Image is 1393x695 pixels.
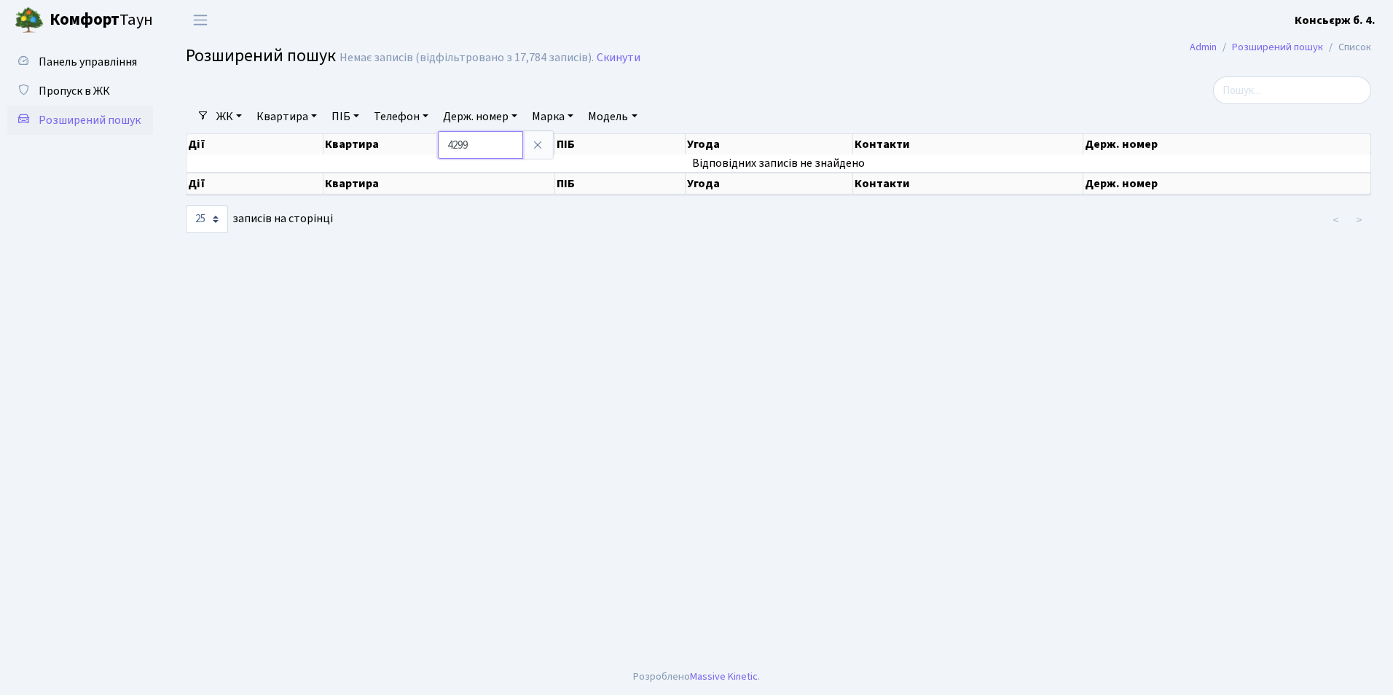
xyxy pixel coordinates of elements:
[686,173,853,195] th: Угода
[853,173,1083,195] th: Контакти
[186,205,228,233] select: записів на сторінці
[1213,76,1371,104] input: Пошук...
[39,112,141,128] span: Розширений пошук
[187,173,323,195] th: Дії
[182,8,219,32] button: Переключити навігацію
[186,205,333,233] label: записів на сторінці
[251,104,323,129] a: Квартира
[1232,39,1323,55] a: Розширений пошук
[323,134,555,154] th: Квартира
[686,134,853,154] th: Угода
[50,8,153,33] span: Таун
[633,669,760,685] div: Розроблено .
[211,104,248,129] a: ЖК
[15,6,44,35] img: logo.png
[690,669,758,684] a: Massive Kinetic
[555,173,686,195] th: ПІБ
[582,104,643,129] a: Модель
[853,134,1083,154] th: Контакти
[7,106,153,135] a: Розширений пошук
[1323,39,1371,55] li: Список
[368,104,434,129] a: Телефон
[1295,12,1376,29] a: Консьєрж б. 4.
[437,104,523,129] a: Держ. номер
[526,104,579,129] a: Марка
[555,134,686,154] th: ПІБ
[1190,39,1217,55] a: Admin
[39,83,110,99] span: Пропуск в ЖК
[187,134,323,154] th: Дії
[7,47,153,76] a: Панель управління
[7,76,153,106] a: Пропуск в ЖК
[39,54,137,70] span: Панель управління
[187,154,1371,172] td: Відповідних записів не знайдено
[323,173,555,195] th: Квартира
[340,51,594,65] div: Немає записів (відфільтровано з 17,784 записів).
[326,104,365,129] a: ПІБ
[186,43,336,68] span: Розширений пошук
[1083,173,1371,195] th: Держ. номер
[1083,134,1371,154] th: Держ. номер
[597,51,640,65] a: Скинути
[50,8,119,31] b: Комфорт
[1295,12,1376,28] b: Консьєрж б. 4.
[1168,32,1393,63] nav: breadcrumb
